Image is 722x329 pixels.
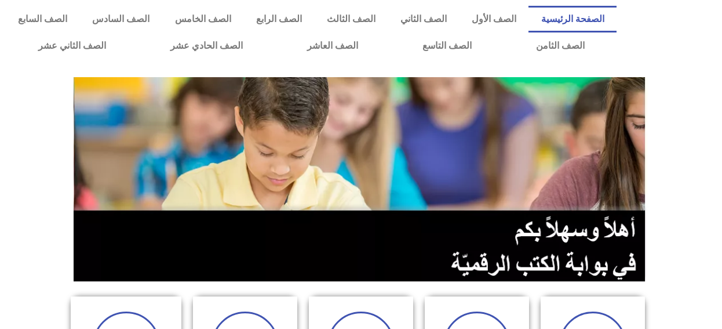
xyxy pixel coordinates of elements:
a: الصف الحادي عشر [138,32,275,59]
a: الصف الرابع [243,6,314,32]
a: الصف الأول [459,6,528,32]
a: الصف الثاني عشر [6,32,138,59]
a: الصف السابع [6,6,80,32]
a: الصف الثالث [314,6,388,32]
a: الصف الثاني [388,6,459,32]
a: الصف الثامن [504,32,617,59]
a: الصفحة الرئيسية [528,6,617,32]
a: الصف العاشر [275,32,390,59]
a: الصف التاسع [390,32,504,59]
a: الصف السادس [80,6,162,32]
a: الصف الخامس [162,6,243,32]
